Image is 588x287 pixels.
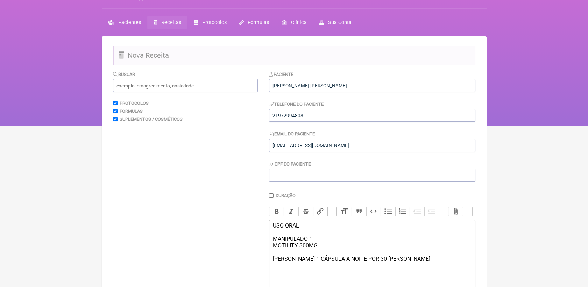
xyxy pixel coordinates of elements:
span: Protocolos [202,20,227,26]
button: Bold [269,207,284,216]
a: Pacientes [102,16,147,29]
button: Heading [337,207,352,216]
a: Receitas [147,16,187,29]
a: Fórmulas [233,16,275,29]
button: Increase Level [424,207,439,216]
label: Formulas [120,108,143,114]
button: Strikethrough [298,207,313,216]
label: Email do Paciente [269,131,315,136]
input: exemplo: emagrecimento, ansiedade [113,79,258,92]
span: Receitas [161,20,181,26]
span: Clínica [291,20,307,26]
span: Sua Conta [328,20,352,26]
button: Attach Files [448,207,463,216]
label: Duração [276,193,296,198]
label: Protocolos [120,100,149,106]
button: Italic [284,207,298,216]
label: Paciente [269,72,294,77]
button: Bullets [381,207,395,216]
span: Fórmulas [248,20,269,26]
label: CPF do Paciente [269,161,311,167]
button: Quote [352,207,366,216]
button: Numbers [395,207,410,216]
a: Clínica [275,16,313,29]
a: Sua Conta [313,16,357,29]
div: USO ORAL MANIPULADO 1 MOTILITY 300MG [PERSON_NAME] 1 CÁPSULA A NOITE POR 30 [PERSON_NAME]. [272,222,471,262]
label: Buscar [113,72,135,77]
button: Link [313,207,328,216]
button: Code [366,207,381,216]
button: Decrease Level [410,207,424,216]
label: Telefone do Paciente [269,101,324,107]
h2: Nova Receita [113,46,475,65]
span: Pacientes [118,20,141,26]
button: Undo [473,207,487,216]
label: Suplementos / Cosméticos [120,117,183,122]
a: Protocolos [187,16,233,29]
